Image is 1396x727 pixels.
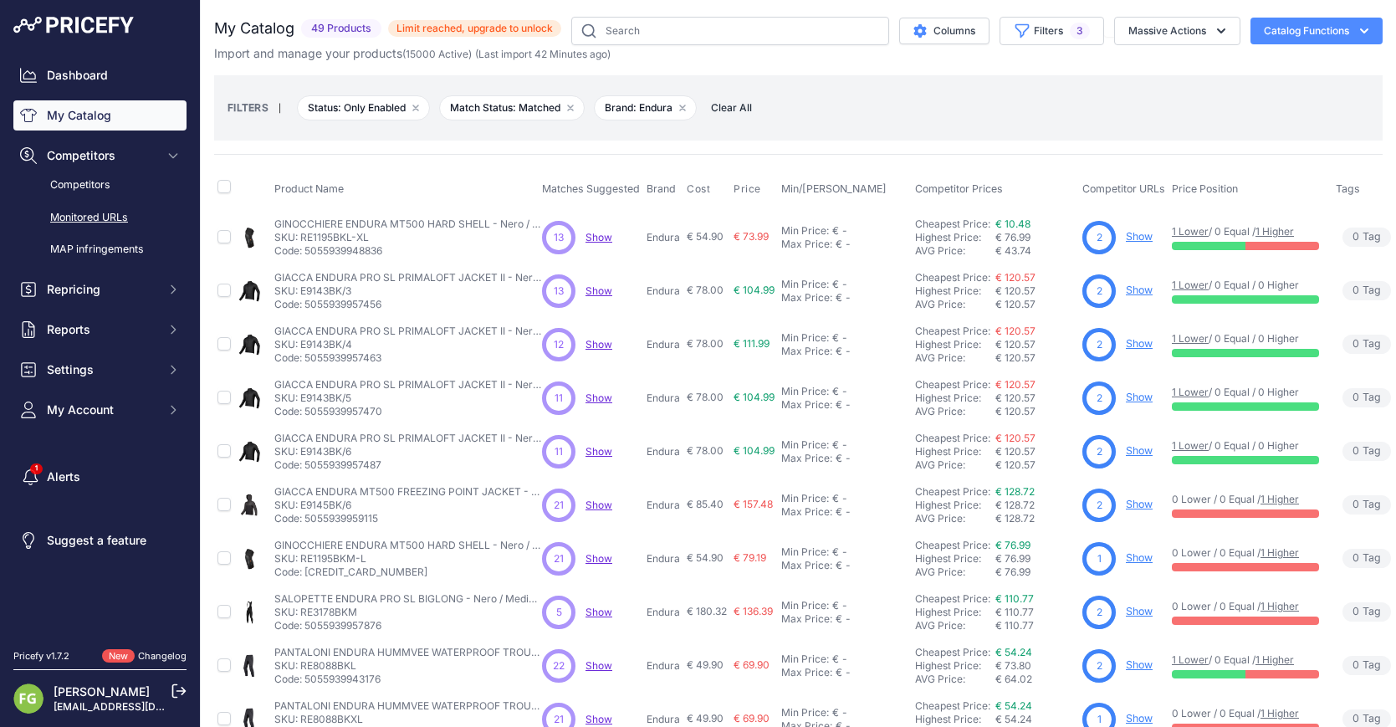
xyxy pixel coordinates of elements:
a: € 120.57 [995,271,1035,284]
p: SKU: E9143BK/3 [274,284,542,298]
span: € 104.99 [734,391,775,403]
p: / 0 Equal / 0 Higher [1172,332,1319,346]
div: - [839,278,847,291]
span: 2 [1097,230,1102,245]
div: - [842,559,851,572]
a: Show [586,552,612,565]
div: Max Price: [781,291,832,305]
div: € 43.74 [995,244,1076,258]
div: Min Price: [781,492,829,505]
div: € 110.77 [995,619,1076,632]
span: 11 [555,444,563,459]
span: My Account [47,402,156,418]
button: Cost [687,182,713,196]
small: | [268,103,291,113]
span: Tag [1342,549,1391,568]
div: AVG Price: [915,512,995,525]
span: 22 [553,658,565,673]
div: AVG Price: [915,619,995,632]
div: Min Price: [781,438,829,452]
p: / 0 Equal / 0 Higher [1172,279,1319,292]
button: Massive Actions [1114,17,1240,45]
span: Tag [1342,442,1391,461]
div: Max Price: [781,452,832,465]
input: Search [571,17,889,45]
a: Show [1126,712,1153,724]
span: Limit reached, upgrade to unlock [388,20,561,37]
div: Highest Price: [915,606,995,619]
p: SKU: E9143BK/6 [274,445,542,458]
p: Code: 5055939948836 [274,244,542,258]
a: € 120.57 [995,378,1035,391]
span: ( ) [402,48,472,60]
span: Product Name [274,182,344,195]
p: Endura [647,606,680,619]
span: 49 Products [301,19,381,38]
span: Tag [1342,335,1391,354]
div: € [832,438,839,452]
span: Matches Suggested [542,182,640,195]
div: € [832,331,839,345]
a: 1 Lower [1172,386,1209,398]
div: € [832,278,839,291]
a: Monitored URLs [13,203,187,233]
div: Min Price: [781,278,829,291]
span: € 54.90 [687,230,724,243]
div: - [839,224,847,238]
a: 15000 Active [406,48,468,60]
a: Cheapest Price: [915,539,990,551]
span: 11 [555,391,563,406]
div: AVG Price: [915,405,995,418]
span: € 111.99 [734,337,770,350]
a: Show [586,606,612,618]
span: € 78.00 [687,337,724,350]
span: Status: Only Enabled [297,95,430,120]
a: Show [1126,658,1153,671]
span: € 120.57 [995,338,1035,351]
p: SKU: RE1195BKM-L [274,552,542,566]
p: SKU: E9143BK/4 [274,338,542,351]
p: Endura [647,659,680,673]
span: € 110.77 [995,606,1034,618]
div: - [839,599,847,612]
p: 0 Lower / 0 Equal / [1172,493,1319,506]
div: Max Price: [781,398,832,412]
a: 1 Higher [1260,546,1299,559]
p: SKU: RE3178BKM [274,606,542,619]
a: Changelog [138,650,187,662]
span: € 120.57 [995,284,1035,297]
span: 0 [1353,229,1359,245]
p: 0 Lower / 0 Equal / [1172,546,1319,560]
small: FILTERS [228,101,268,114]
span: 2 [1097,391,1102,406]
div: Highest Price: [915,231,995,244]
p: SKU: E9145BK/6 [274,499,542,512]
a: 1 Lower [1172,279,1209,291]
div: Highest Price: [915,338,995,351]
div: - [842,238,851,251]
span: 2 [1097,605,1102,620]
img: Pricefy Logo [13,17,134,33]
div: - [839,653,847,666]
div: Highest Price: [915,659,995,673]
span: Clear All [703,100,760,116]
a: My Catalog [13,100,187,131]
a: Cheapest Price: [915,485,990,498]
div: Highest Price: [915,284,995,298]
a: € 54.24 [995,699,1032,712]
p: Endura [647,392,680,405]
p: SKU: RE1195BKL-XL [274,231,542,244]
div: € 76.99 [995,566,1076,579]
a: Cheapest Price: [915,218,990,230]
span: € 120.57 [995,392,1035,404]
span: 13 [554,230,564,245]
span: 21 [554,551,564,566]
span: € 180.32 [687,605,727,617]
a: Cheapest Price: [915,378,990,391]
span: Tag [1342,495,1391,515]
a: Show [1126,391,1153,403]
p: Endura [647,284,680,298]
div: Highest Price: [915,552,995,566]
span: 2 [1097,284,1102,299]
